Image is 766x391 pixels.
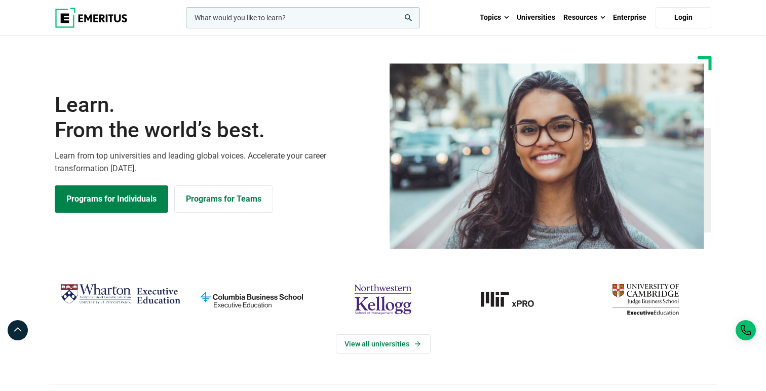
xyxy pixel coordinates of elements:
img: Learn from the world's best [390,63,704,249]
a: View Universities [336,334,431,354]
p: Learn from top universities and leading global voices. Accelerate your career transformation [DATE]. [55,149,377,175]
a: Explore for Business [174,185,273,213]
h1: Learn. [55,92,377,143]
a: MIT-xPRO [454,280,575,319]
img: cambridge-judge-business-school [585,280,706,319]
img: Wharton Executive Education [60,280,181,309]
a: Explore Programs [55,185,168,213]
input: woocommerce-product-search-field-0 [186,7,420,28]
img: columbia-business-school [191,280,312,319]
span: From the world’s best. [55,118,377,143]
img: northwestern-kellogg [322,280,443,319]
a: Login [656,7,711,28]
img: MIT xPRO [454,280,575,319]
